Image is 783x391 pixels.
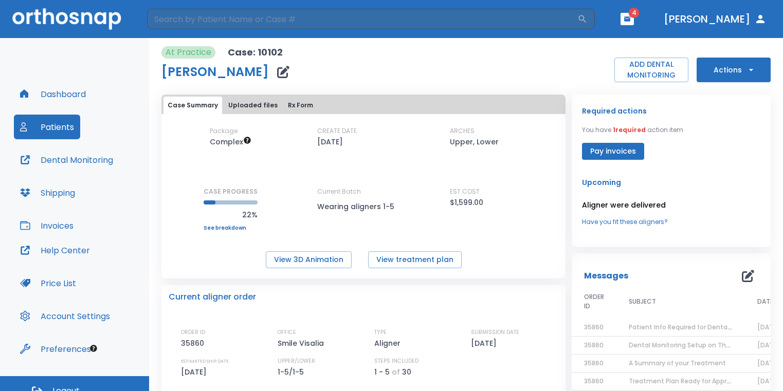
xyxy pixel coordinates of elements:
p: [DATE] [181,366,210,378]
p: Aligner were delivered [582,199,760,211]
button: Case Summary [163,97,222,114]
p: STEPS INCLUDED [374,357,418,366]
p: ARCHES [450,126,475,136]
p: [DATE] [317,136,343,148]
p: Case: 10102 [228,46,283,59]
p: ORDER ID [181,328,205,337]
span: DATE [757,297,773,306]
p: 22% [204,209,258,221]
button: Price List [14,271,82,295]
p: $1,599.00 [450,196,483,209]
a: Have you fit these aligners? [582,217,760,227]
h1: [PERSON_NAME] [161,66,269,78]
p: [DATE] [471,337,500,349]
p: 1 - 5 [374,366,390,378]
p: TYPE [374,328,387,337]
p: Upcoming [582,176,760,189]
iframe: Intercom live chat [748,356,773,381]
span: Up to 50 Steps (100 aligners) [210,137,251,147]
div: tabs [163,97,563,114]
span: [DATE] [757,341,779,349]
span: SUBJECT [629,297,656,306]
button: View treatment plan [368,251,462,268]
p: EST COST [450,187,480,196]
p: UPPER/LOWER [278,357,315,366]
span: 35860 [584,341,604,349]
button: [PERSON_NAME] [660,10,771,28]
span: Dental Monitoring Setup on The Delivery Day [629,341,771,349]
button: Account Settings [14,304,116,328]
p: 1-5/1-5 [278,366,307,378]
span: 35860 [584,377,604,385]
span: Treatment Plan Ready for Approval! [629,377,742,385]
p: 30 [402,366,411,378]
span: [DATE] [757,377,779,385]
p: Smile Visalia [278,337,327,349]
p: Current Batch [317,187,410,196]
p: CREATE DATE [317,126,357,136]
p: 35860 [181,337,208,349]
button: ADD DENTAL MONITORING [614,58,688,82]
p: ESTIMATED SHIP DATE [181,357,229,366]
button: View 3D Animation [266,251,352,268]
img: Orthosnap [12,8,121,29]
span: ORDER ID [584,292,604,311]
span: 35860 [584,359,604,367]
p: Wearing aligners 1-5 [317,200,410,213]
p: of [392,366,400,378]
p: SUBMISSION DATE [471,328,519,337]
span: Patient Info Required for DentalMonitoring! [629,323,765,331]
p: Aligner [374,337,404,349]
input: Search by Patient Name or Case # [147,9,577,29]
p: Current aligner order [169,291,256,303]
span: [DATE] [757,323,779,331]
span: 35860 [584,323,604,331]
p: Package [210,126,238,136]
p: Messages [584,270,628,282]
p: CASE PROGRESS [204,187,258,196]
div: Tooltip anchor [89,344,98,353]
button: Actions [697,58,771,82]
button: Patients [14,115,80,139]
button: Invoices [14,213,80,238]
button: Uploaded files [224,97,282,114]
button: Preferences [14,337,97,361]
button: Shipping [14,180,81,205]
span: 4 [629,8,640,18]
p: At Practice [166,46,211,59]
button: Pay invoices [582,143,644,160]
p: OFFICE [278,328,296,337]
p: You have action item [582,125,683,135]
button: Help Center [14,238,96,263]
button: Dashboard [14,82,92,106]
p: Upper, Lower [450,136,499,148]
a: See breakdown [204,225,258,231]
span: A Summary of your Treatment [629,359,726,367]
button: Rx Form [284,97,317,114]
span: 1 required [613,125,646,134]
p: Required actions [582,105,647,117]
button: Dental Monitoring [14,147,119,172]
